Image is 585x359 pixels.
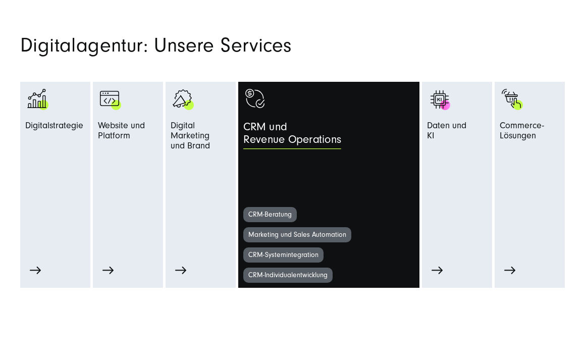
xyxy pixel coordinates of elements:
a: CRM-Individualentwicklung [243,268,333,283]
span: Commerce-Lösungen [500,121,560,145]
h2: Digitalagentur: Unsere Services [20,36,500,55]
a: CRM-Beratung [243,207,297,222]
a: KI 1 KI 1 Daten undKI [427,87,487,187]
a: Symbol mit einem Haken und einem Dollarzeichen. monetization-approve-business-products_white CRM ... [243,87,414,207]
span: Daten und KI [427,121,466,145]
span: Website und Platform [98,121,158,145]
a: Marketing und Sales Automation [243,227,351,242]
a: Bild eines Fingers, der auf einen schwarzen Einkaufswagen mit grünen Akzenten klickt: Digitalagen... [500,87,560,247]
span: Digital Marketing und Brand [171,121,231,155]
a: CRM-Systemintegration [243,247,324,263]
a: analytics-graph-bar-business analytics-graph-bar-business_white Digitalstrategie [25,87,85,227]
img: monetization-approve-business-products_white [243,87,269,112]
span: Digitalstrategie [25,121,83,135]
a: advertising-megaphone-business-products_black advertising-megaphone-business-products_white Digit... [171,87,231,207]
span: CRM und Revenue Operations [243,121,341,151]
a: Browser Symbol als Zeichen für Web Development - Digitalagentur SUNZINET programming-browser-prog... [98,87,158,207]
